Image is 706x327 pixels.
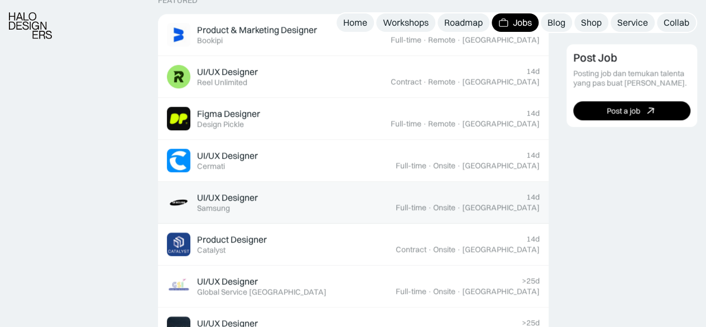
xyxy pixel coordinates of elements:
div: Full-time [396,203,426,212]
div: Design Pickle [197,120,244,129]
div: · [457,161,461,170]
div: [GEOGRAPHIC_DATA] [462,203,540,212]
div: [GEOGRAPHIC_DATA] [462,161,540,170]
a: Collab [657,13,696,32]
img: Job Image [167,274,190,298]
img: Job Image [167,191,190,214]
div: Workshops [383,17,429,29]
div: Reel Unlimited [197,78,247,87]
div: Onsite [433,287,455,296]
div: Contract [391,77,421,87]
div: · [457,245,461,254]
div: · [428,203,432,212]
div: Roadmap [444,17,483,29]
div: Samsung [197,203,230,213]
div: · [457,77,461,87]
div: Full-time [391,35,421,45]
div: UI/UX Designer [197,66,258,78]
div: [GEOGRAPHIC_DATA] [462,35,540,45]
div: Cermati [197,162,225,171]
div: Full-time [396,287,426,296]
div: · [422,77,427,87]
div: UI/UX Designer [197,276,258,287]
div: · [422,35,427,45]
a: Jobs [492,13,539,32]
div: Collab [664,17,689,29]
div: Post a job [607,106,640,116]
div: Jobs [513,17,532,29]
div: Figma Designer [197,108,260,120]
div: Product Designer [197,234,267,245]
div: 14d [526,108,540,118]
div: Bookipi [197,36,223,45]
a: Job ImageFigma DesignerDesign Pickle14dFull-time·Remote·[GEOGRAPHIC_DATA] [158,98,549,140]
div: 14d [526,67,540,76]
div: [GEOGRAPHIC_DATA] [462,77,540,87]
a: Job ImageProduct DesignerCatalyst14dContract·Onsite·[GEOGRAPHIC_DATA] [158,224,549,266]
div: Catalyst [197,245,225,255]
a: Roadmap [438,13,489,32]
div: Onsite [433,161,455,170]
div: · [428,161,432,170]
div: 14d [526,234,540,244]
div: · [422,119,427,129]
a: Job ImageUI/UX DesignerCermati14dFull-time·Onsite·[GEOGRAPHIC_DATA] [158,140,549,182]
img: Job Image [167,149,190,172]
a: Workshops [376,13,435,32]
div: · [457,119,461,129]
div: [GEOGRAPHIC_DATA] [462,245,540,254]
div: >25d [522,276,540,286]
div: · [457,203,461,212]
div: Full-time [396,161,426,170]
div: 14d [526,150,540,160]
div: · [457,35,461,45]
img: Job Image [167,107,190,130]
a: Shop [574,13,608,32]
div: · [428,245,432,254]
a: Job ImageUI/UX DesignerSamsung14dFull-time·Onsite·[GEOGRAPHIC_DATA] [158,182,549,224]
div: Service [617,17,648,29]
div: 14d [526,25,540,34]
div: Remote [428,77,455,87]
div: [GEOGRAPHIC_DATA] [462,287,540,296]
div: Post Job [573,51,617,65]
div: 14d [526,192,540,202]
div: Posting job dan temukan talenta yang pas buat [PERSON_NAME]. [573,69,691,88]
a: Home [337,13,374,32]
img: Job Image [167,65,190,88]
div: · [428,287,432,296]
div: Remote [428,119,455,129]
div: · [457,287,461,296]
div: Full-time [391,119,421,129]
div: Global Service [GEOGRAPHIC_DATA] [197,287,326,297]
a: Post a job [573,102,691,121]
div: Onsite [433,203,455,212]
a: Job ImageUI/UX DesignerReel Unlimited14dContract·Remote·[GEOGRAPHIC_DATA] [158,56,549,98]
div: [GEOGRAPHIC_DATA] [462,119,540,129]
a: Service [611,13,655,32]
img: Job Image [167,233,190,256]
img: Job Image [167,23,190,46]
div: UI/UX Designer [197,150,258,162]
div: UI/UX Designer [197,192,258,203]
div: Contract [396,245,426,254]
div: Home [343,17,367,29]
a: Blog [541,13,572,32]
div: Onsite [433,245,455,254]
div: Product & Marketing Designer [197,24,317,36]
div: Blog [547,17,565,29]
a: Job ImageUI/UX DesignerGlobal Service [GEOGRAPHIC_DATA]>25dFull-time·Onsite·[GEOGRAPHIC_DATA] [158,266,549,307]
div: Shop [581,17,602,29]
a: Job ImageProduct & Marketing DesignerBookipi14dFull-time·Remote·[GEOGRAPHIC_DATA] [158,14,549,56]
div: Remote [428,35,455,45]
